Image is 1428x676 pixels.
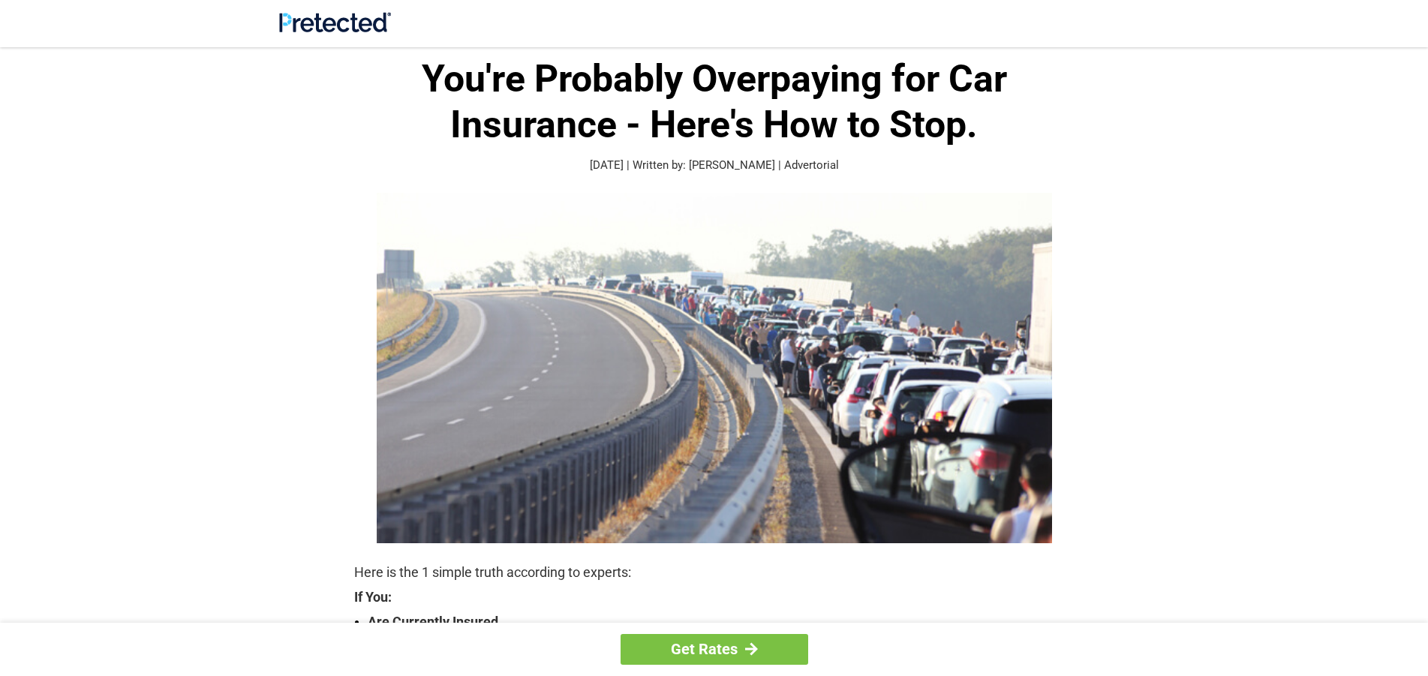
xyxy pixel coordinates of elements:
img: Site Logo [279,12,391,32]
a: Site Logo [279,21,391,35]
p: Here is the 1 simple truth according to experts: [354,562,1075,583]
strong: Are Currently Insured [368,611,1075,632]
a: Get Rates [621,634,808,665]
p: [DATE] | Written by: [PERSON_NAME] | Advertorial [354,157,1075,174]
strong: If You: [354,590,1075,604]
h1: You're Probably Overpaying for Car Insurance - Here's How to Stop. [354,56,1075,148]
